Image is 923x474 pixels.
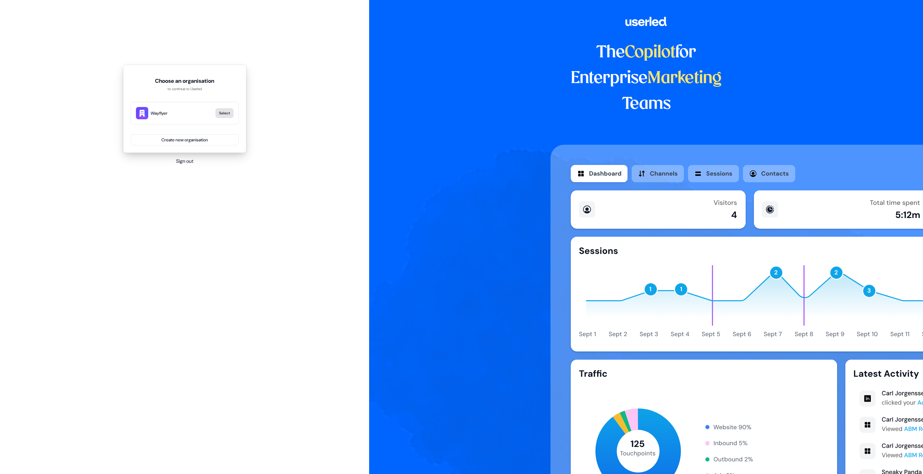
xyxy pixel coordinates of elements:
img: Wayflyer [136,107,148,119]
button: Select [215,108,234,118]
span: Wayflyer [151,110,213,116]
span: Copilot [625,45,675,61]
button: Create new organisation [131,134,239,145]
h1: The for Enterprise Teams [550,40,742,117]
span: to continue to Userled [168,86,202,92]
button: Sign out [176,158,193,165]
h1: Choose an organisation [155,77,214,85]
span: Marketing [647,71,722,86]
